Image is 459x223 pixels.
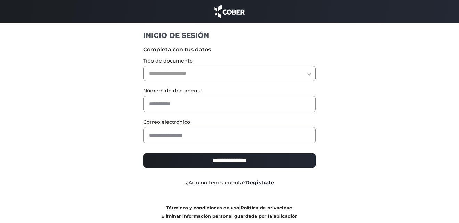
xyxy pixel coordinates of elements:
[246,179,274,186] a: Registrate
[143,31,316,40] h1: INICIO DE SESIÓN
[143,118,316,126] label: Correo electrónico
[143,57,316,65] label: Tipo de documento
[143,87,316,94] label: Número de documento
[138,204,321,220] div: |
[241,205,293,210] a: Política de privacidad
[138,179,321,187] div: ¿Aún no tenés cuenta?
[143,46,316,54] label: Completa con tus datos
[161,214,298,219] a: Eliminar información personal guardada por la aplicación
[213,3,247,19] img: cober_marca.png
[166,205,239,210] a: Términos y condiciones de uso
